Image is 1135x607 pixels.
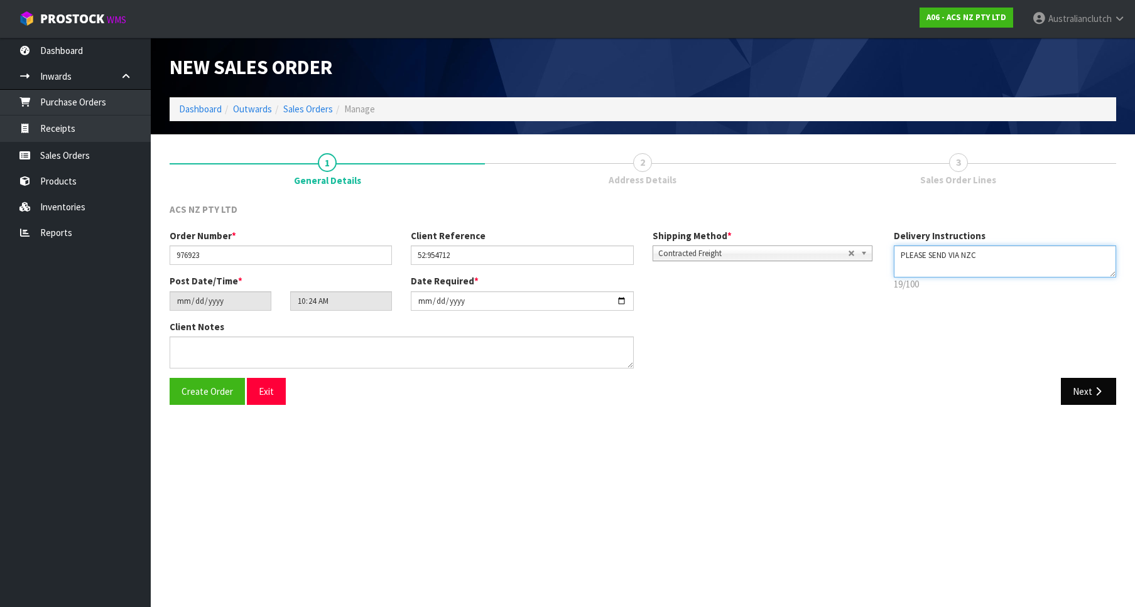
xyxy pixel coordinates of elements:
[1048,13,1112,24] span: Australianclutch
[1061,378,1116,405] button: Next
[170,320,224,333] label: Client Notes
[170,378,245,405] button: Create Order
[233,103,272,115] a: Outwards
[920,173,996,186] span: Sales Order Lines
[926,12,1006,23] strong: A06 - ACS NZ PTY LTD
[170,229,236,242] label: Order Number
[170,245,392,265] input: Order Number
[949,153,968,172] span: 3
[653,229,732,242] label: Shipping Method
[40,11,104,27] span: ProStock
[894,277,1116,291] p: 19/100
[170,203,237,215] span: ACS NZ PTY LTD
[894,229,986,242] label: Delivery Instructions
[633,153,652,172] span: 2
[609,173,676,186] span: Address Details
[19,11,35,26] img: cube-alt.png
[411,245,633,265] input: Client Reference
[179,103,222,115] a: Dashboard
[318,153,337,172] span: 1
[283,103,333,115] a: Sales Orders
[170,55,332,80] span: New Sales Order
[182,385,233,397] span: Create Order
[411,229,486,242] label: Client Reference
[294,174,361,187] span: General Details
[170,193,1116,414] span: General Details
[107,14,126,26] small: WMS
[411,274,479,287] label: Date Required
[247,378,286,405] button: Exit
[658,246,848,261] span: Contracted Freight
[170,274,242,287] label: Post Date/Time
[344,103,375,115] span: Manage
